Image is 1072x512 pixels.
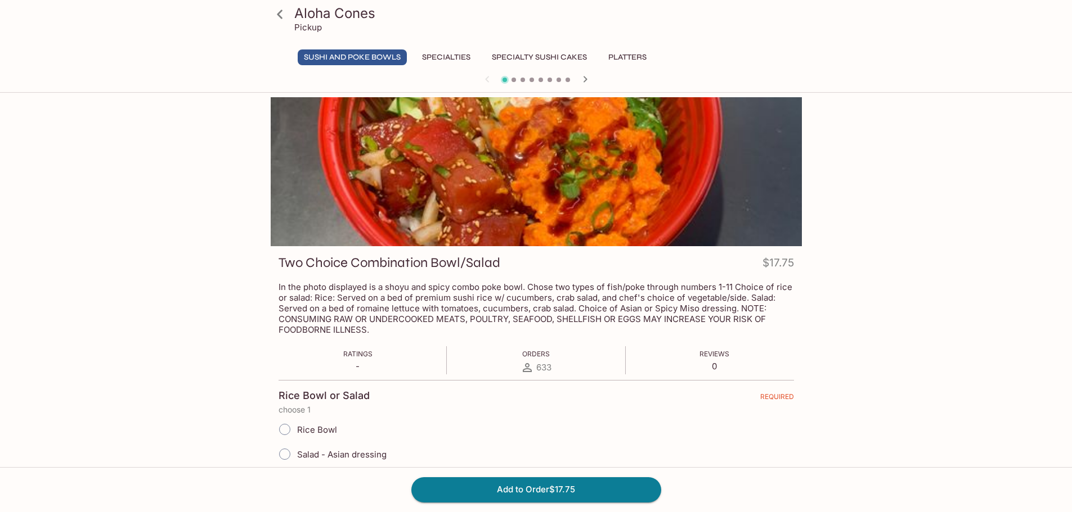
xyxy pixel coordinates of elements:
[411,477,661,502] button: Add to Order$17.75
[297,449,387,460] span: Salad - Asian dressing
[522,350,550,358] span: Orders
[486,49,593,65] button: Specialty Sushi Cakes
[279,405,794,414] p: choose 1
[298,49,407,65] button: Sushi and Poke Bowls
[294,22,322,33] p: Pickup
[279,254,500,271] h3: Two Choice Combination Bowl/Salad
[279,282,794,335] p: In the photo displayed is a shoyu and spicy combo poke bowl. Chose two types of fish/poke through...
[602,49,653,65] button: Platters
[762,254,794,276] h4: $17.75
[343,361,373,371] p: -
[416,49,477,65] button: Specialties
[536,362,551,373] span: 633
[279,389,370,402] h4: Rice Bowl or Salad
[699,361,729,371] p: 0
[343,350,373,358] span: Ratings
[297,424,337,435] span: Rice Bowl
[271,97,802,246] div: Two Choice Combination Bowl/Salad
[294,4,797,22] h3: Aloha Cones
[760,392,794,405] span: REQUIRED
[699,350,729,358] span: Reviews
